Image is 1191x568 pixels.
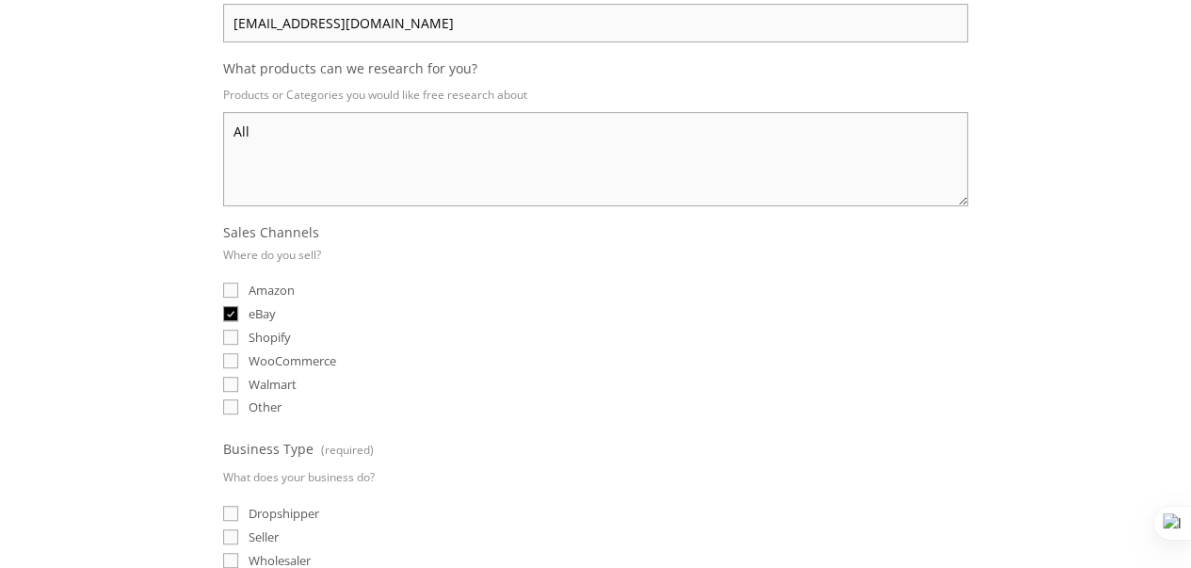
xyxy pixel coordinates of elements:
[223,112,968,206] textarea: All
[223,306,238,321] input: eBay
[223,330,238,345] input: Shopify
[249,352,336,369] span: WooCommerce
[223,506,238,521] input: Dropshipper
[249,528,279,545] span: Seller
[249,329,291,346] span: Shopify
[223,59,477,77] span: What products can we research for you?
[249,398,282,415] span: Other
[223,353,238,368] input: WooCommerce
[223,377,238,392] input: Walmart
[249,305,276,322] span: eBay
[249,505,319,522] span: Dropshipper
[223,241,321,268] p: Where do you sell?
[249,282,295,299] span: Amazon
[223,399,238,414] input: Other
[249,376,297,393] span: Walmart
[223,529,238,544] input: Seller
[223,553,238,568] input: Wholesaler
[320,436,373,463] span: (required)
[223,81,968,108] p: Products or Categories you would like free research about
[223,223,319,241] span: Sales Channels
[223,283,238,298] input: Amazon
[223,440,314,458] span: Business Type
[223,463,375,491] p: What does your business do?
